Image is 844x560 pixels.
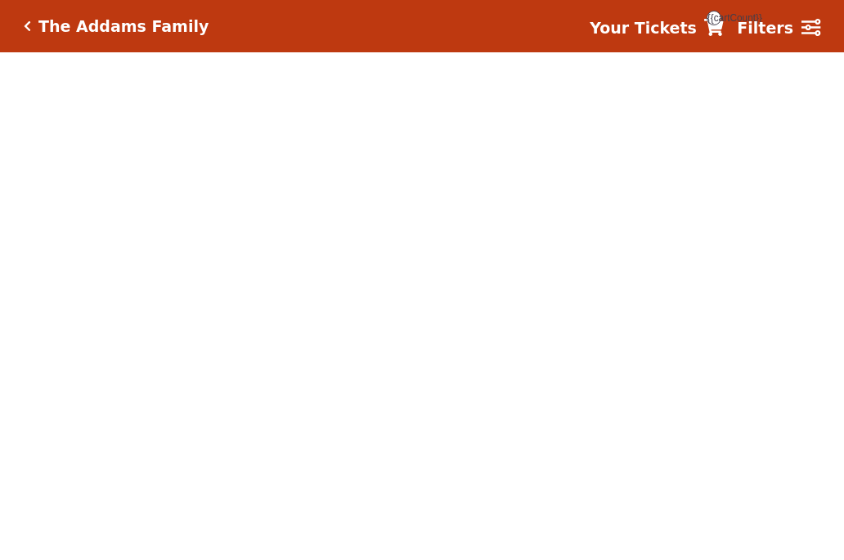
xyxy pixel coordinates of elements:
span: {{cartCount}} [707,11,721,25]
h5: The Addams Family [38,17,209,36]
strong: Your Tickets [590,19,697,37]
a: Filters [737,16,820,40]
a: Your Tickets {{cartCount}} [590,16,724,40]
a: Click here to go back to filters [24,20,31,32]
strong: Filters [737,19,793,37]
